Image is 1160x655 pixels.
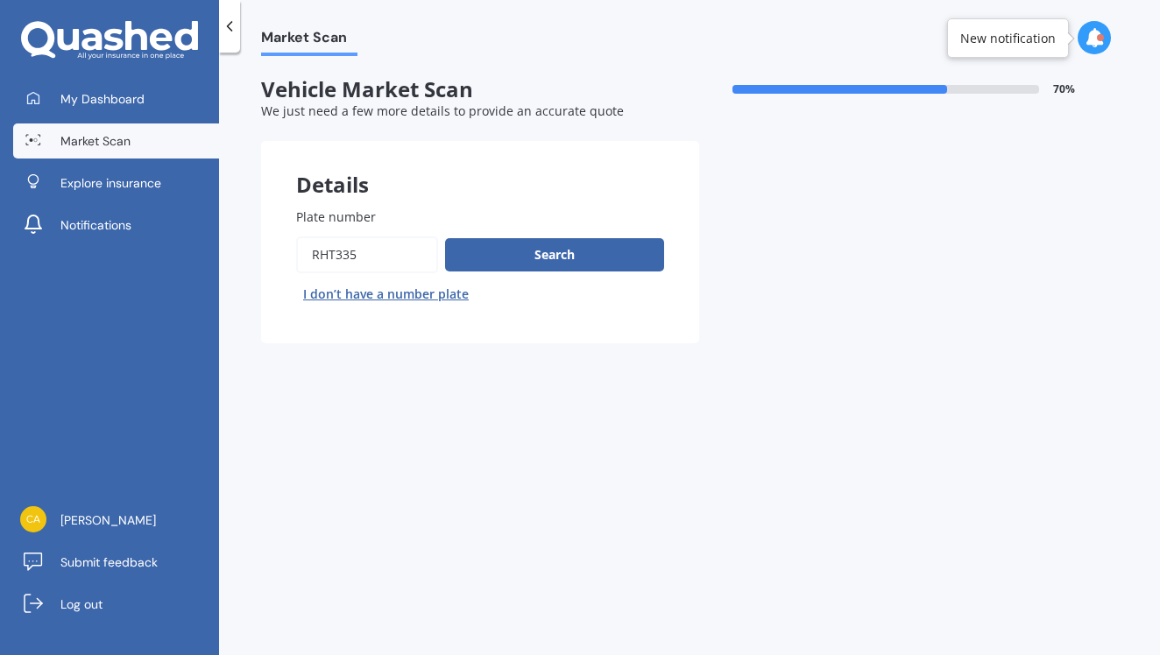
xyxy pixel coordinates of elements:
div: Details [261,141,699,194]
span: Market Scan [60,132,131,150]
span: Log out [60,595,103,613]
span: 70 % [1053,83,1075,95]
a: My Dashboard [13,81,219,116]
div: New notification [960,30,1056,47]
span: Market Scan [261,29,357,53]
span: My Dashboard [60,90,145,108]
a: Market Scan [13,123,219,158]
span: We just need a few more details to provide an accurate quote [261,102,624,119]
span: [PERSON_NAME] [60,511,156,529]
a: Notifications [13,208,219,243]
button: I don’t have a number plate [296,280,476,308]
a: Submit feedback [13,545,219,580]
span: Vehicle Market Scan [261,77,690,102]
span: Plate number [296,208,376,225]
a: [PERSON_NAME] [13,503,219,538]
a: Explore insurance [13,166,219,201]
span: Submit feedback [60,553,158,571]
span: Notifications [60,216,131,234]
a: Log out [13,587,219,622]
input: Enter plate number [296,236,438,273]
button: Search [445,238,664,271]
span: Explore insurance [60,174,161,192]
img: bd89df2b1dee1221b09ace25462dfbe0 [20,506,46,532]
